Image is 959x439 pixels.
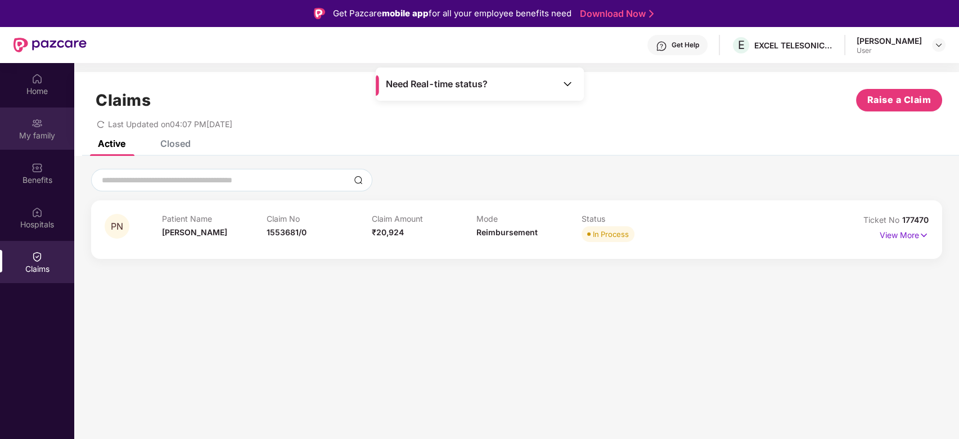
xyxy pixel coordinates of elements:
div: Get Help [672,41,699,50]
span: Last Updated on 04:07 PM[DATE] [108,119,232,129]
img: svg+xml;base64,PHN2ZyBpZD0iU2VhcmNoLTMyeDMyIiB4bWxucz0iaHR0cDovL3d3dy53My5vcmcvMjAwMC9zdmciIHdpZH... [354,176,363,185]
p: Patient Name [162,214,267,223]
span: PN [111,222,123,231]
span: E [738,38,745,52]
span: ₹20,924 [372,227,404,237]
p: Status [582,214,687,223]
img: svg+xml;base64,PHN2ZyB3aWR0aD0iMjAiIGhlaWdodD0iMjAiIHZpZXdCb3g9IjAgMCAyMCAyMCIgZmlsbD0ibm9uZSIgeG... [31,118,43,129]
p: Mode [476,214,582,223]
img: Stroke [649,8,654,20]
img: Logo [314,8,325,19]
img: svg+xml;base64,PHN2ZyBpZD0iSG9tZSIgeG1sbnM9Imh0dHA6Ly93d3cudzMub3JnLzIwMDAvc3ZnIiB3aWR0aD0iMjAiIG... [31,73,43,84]
img: svg+xml;base64,PHN2ZyBpZD0iSG9zcGl0YWxzIiB4bWxucz0iaHR0cDovL3d3dy53My5vcmcvMjAwMC9zdmciIHdpZHRoPS... [31,207,43,218]
div: In Process [593,229,629,240]
a: Download Now [580,8,650,20]
div: [PERSON_NAME] [857,35,922,46]
img: svg+xml;base64,PHN2ZyBpZD0iSGVscC0zMngzMiIgeG1sbnM9Imh0dHA6Ly93d3cudzMub3JnLzIwMDAvc3ZnIiB3aWR0aD... [656,41,667,52]
div: EXCEL TELESONIC INDIA PRIVATE LIMITED [754,40,833,51]
span: 1553681/0 [267,227,307,237]
span: Raise a Claim [867,93,931,107]
img: svg+xml;base64,PHN2ZyBpZD0iRHJvcGRvd24tMzJ4MzIiIHhtbG5zPSJodHRwOi8vd3d3LnczLm9yZy8yMDAwL3N2ZyIgd2... [934,41,943,50]
span: Reimbursement [476,227,538,237]
img: svg+xml;base64,PHN2ZyB4bWxucz0iaHR0cDovL3d3dy53My5vcmcvMjAwMC9zdmciIHdpZHRoPSIxNyIgaGVpZ2h0PSIxNy... [919,229,929,241]
img: Toggle Icon [562,78,573,89]
div: Closed [160,138,191,149]
p: Claim Amount [372,214,477,223]
span: Need Real-time status? [386,78,488,90]
p: View More [880,226,929,241]
span: [PERSON_NAME] [162,227,227,237]
img: New Pazcare Logo [13,38,87,52]
span: 177470 [902,215,929,225]
span: Ticket No [863,215,902,225]
p: Claim No [267,214,372,223]
div: Active [98,138,125,149]
h1: Claims [96,91,151,110]
button: Raise a Claim [856,89,942,111]
img: svg+xml;base64,PHN2ZyBpZD0iQ2xhaW0iIHhtbG5zPSJodHRwOi8vd3d3LnczLm9yZy8yMDAwL3N2ZyIgd2lkdGg9IjIwIi... [31,251,43,262]
div: Get Pazcare for all your employee benefits need [333,7,571,20]
span: redo [97,119,105,129]
img: svg+xml;base64,PHN2ZyBpZD0iQmVuZWZpdHMiIHhtbG5zPSJodHRwOi8vd3d3LnczLm9yZy8yMDAwL3N2ZyIgd2lkdGg9Ij... [31,162,43,173]
div: User [857,46,922,55]
strong: mobile app [382,8,429,19]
